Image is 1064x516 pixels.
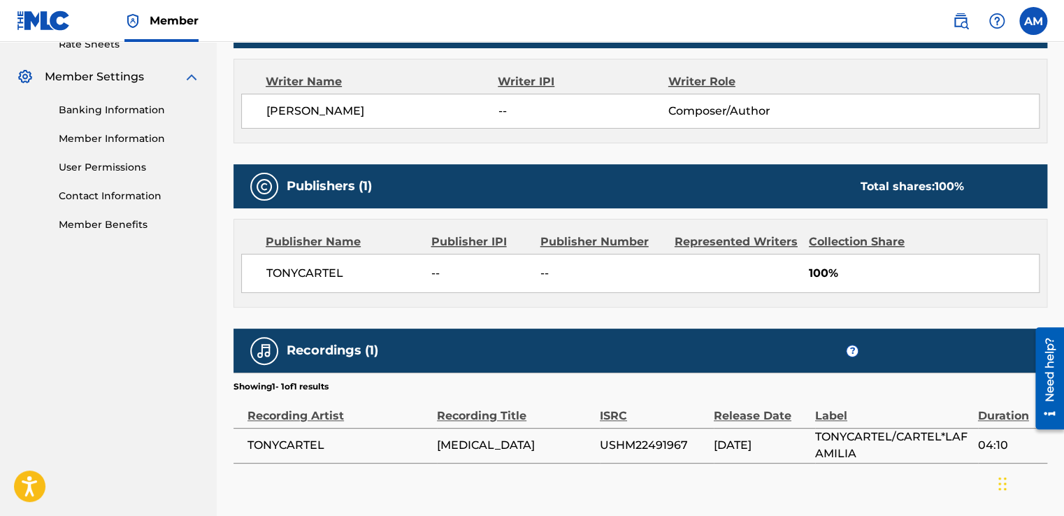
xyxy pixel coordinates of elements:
[431,265,530,282] span: --
[287,343,378,359] h5: Recordings (1)
[978,437,1040,454] span: 04:10
[815,429,971,462] span: TONYCARTEL/CARTEL*LAFAMILIA
[256,178,273,195] img: Publishers
[437,393,593,424] div: Recording Title
[668,103,823,120] span: Composer/Author
[952,13,969,29] img: search
[437,437,593,454] span: [MEDICAL_DATA]
[59,103,200,117] a: Banking Information
[1025,322,1064,435] iframe: Resource Center
[714,393,808,424] div: Release Date
[59,189,200,203] a: Contact Information
[998,463,1007,505] div: Drag
[150,13,199,29] span: Member
[59,160,200,175] a: User Permissions
[266,265,421,282] span: TONYCARTEL
[815,393,971,424] div: Label
[540,265,664,282] span: --
[983,7,1011,35] div: Help
[45,69,144,85] span: Member Settings
[994,449,1064,516] iframe: Chat Widget
[988,13,1005,29] img: help
[808,265,1039,282] span: 100%
[183,69,200,85] img: expand
[600,393,707,424] div: ISRC
[714,437,808,454] span: [DATE]
[947,7,975,35] a: Public Search
[17,69,34,85] img: Member Settings
[266,234,420,250] div: Publisher Name
[266,103,498,120] span: [PERSON_NAME]
[247,437,430,454] span: TONYCARTEL
[934,180,963,193] span: 100 %
[847,345,858,357] span: ?
[59,131,200,146] a: Member Information
[233,380,329,393] p: Showing 1 - 1 of 1 results
[540,234,664,250] div: Publisher Number
[256,343,273,359] img: Recordings
[59,37,200,52] a: Rate Sheets
[59,217,200,232] a: Member Benefits
[675,234,798,250] div: Represented Writers
[809,234,925,250] div: Collection Share
[668,73,823,90] div: Writer Role
[1019,7,1047,35] div: User Menu
[600,437,707,454] span: USHM22491967
[978,393,1040,424] div: Duration
[247,393,430,424] div: Recording Artist
[266,73,498,90] div: Writer Name
[124,13,141,29] img: Top Rightsholder
[860,178,963,195] div: Total shares:
[431,234,529,250] div: Publisher IPI
[498,73,668,90] div: Writer IPI
[287,178,372,194] h5: Publishers (1)
[17,10,71,31] img: MLC Logo
[498,103,668,120] span: --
